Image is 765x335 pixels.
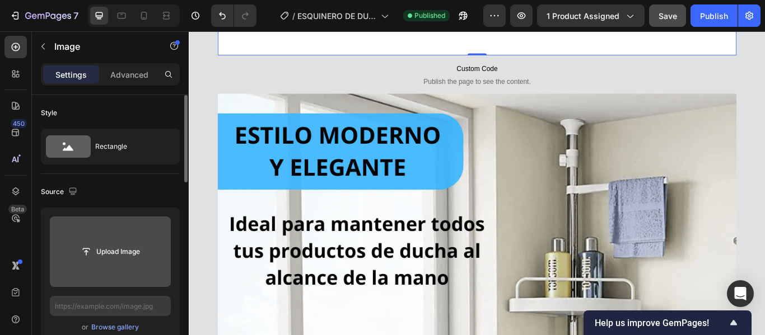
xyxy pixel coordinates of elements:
div: Beta [8,205,27,214]
span: Custom Code [34,37,638,50]
span: ESQUINERO DE DUCHA [297,10,376,22]
div: 450 [11,119,27,128]
button: 7 [4,4,83,27]
button: Save [649,4,686,27]
button: 1 product assigned [537,4,645,27]
span: or [82,320,88,334]
button: Upload Image [71,242,150,262]
span: Help us improve GemPages! [595,318,727,328]
p: Settings [55,69,87,81]
button: Show survey - Help us improve GemPages! [595,316,740,329]
div: Publish [700,10,728,22]
iframe: Design area [189,31,765,335]
div: Open Intercom Messenger [727,280,754,307]
div: Source [41,185,80,200]
div: Style [41,108,57,118]
div: Rectangle [95,134,164,159]
button: Browse gallery [91,322,139,333]
span: 1 product assigned [547,10,619,22]
span: Publish the page to see the content. [34,53,638,64]
p: Advanced [110,69,148,81]
span: / [292,10,295,22]
input: https://example.com/image.jpg [50,296,171,316]
button: Publish [691,4,738,27]
span: Save [659,11,677,21]
p: 7 [73,9,78,22]
span: Published [414,11,445,21]
p: Image [54,40,150,53]
div: Undo/Redo [211,4,256,27]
